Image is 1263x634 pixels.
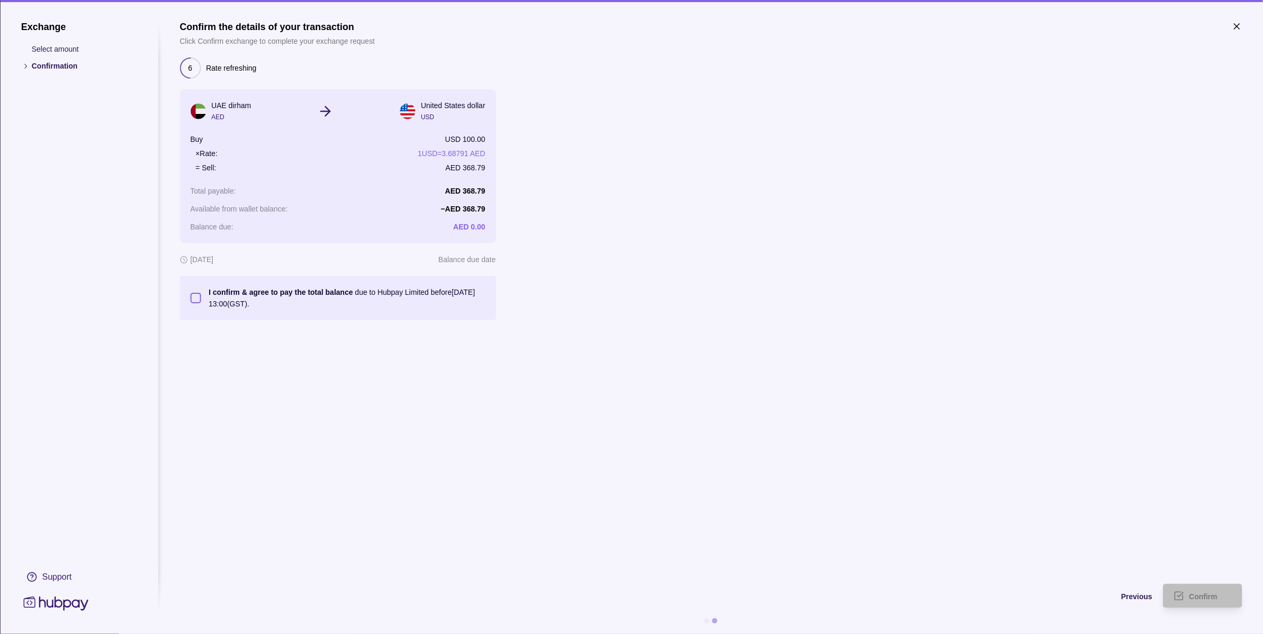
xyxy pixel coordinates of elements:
p: AED [211,111,251,123]
h1: Confirm the details of your transaction [180,21,375,33]
p: AED 368.79 [445,187,485,195]
p: − AED 368.79 [441,205,485,213]
p: = Sell: [195,162,216,174]
p: Select amount [32,43,137,55]
p: [DATE] [190,254,213,265]
p: United States dollar [421,100,485,111]
p: Balance due date [438,254,496,265]
p: USD [421,111,485,123]
p: Buy [190,133,203,145]
p: due to Hubpay Limited before [DATE] 13:00 (GST). [209,286,485,310]
p: 1 USD = 3.68791 AED [418,148,485,159]
p: I confirm & agree to pay the total balance [209,288,353,296]
p: Confirmation [32,60,137,72]
p: UAE dirham [211,100,251,111]
p: Total payable : [190,187,236,195]
p: × Rate: [195,148,218,159]
img: us [400,103,416,119]
span: Previous [1121,592,1152,601]
p: USD 100.00 [445,133,485,145]
div: Support [42,571,72,583]
img: ae [190,103,206,119]
p: 6 [188,62,192,74]
p: Balance due : [190,223,233,231]
button: Confirm [1163,584,1242,608]
p: Available from wallet balance : [190,205,288,213]
h1: Exchange [21,21,137,33]
p: AED 0.00 [453,223,485,231]
p: Rate refreshing [206,62,257,74]
a: Support [21,566,137,588]
span: Confirm [1189,592,1218,601]
p: AED 368.79 [446,162,486,174]
button: Previous [180,584,1152,608]
p: Click Confirm exchange to complete your exchange request [180,35,375,47]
